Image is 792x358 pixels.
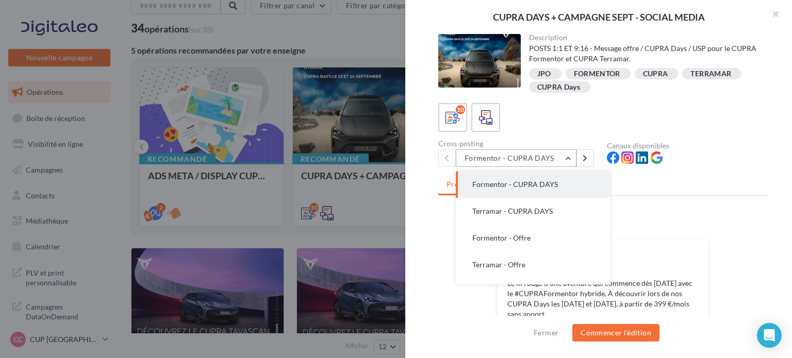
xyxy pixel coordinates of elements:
span: Terramar - CUPRA DAYS [472,207,553,215]
div: JPO [537,70,551,78]
button: Terramar - Offre [456,251,610,278]
div: POSTS 1:1 ET 9:16 - Message offre / CUPRA Days / USP pour le CUPRA Formentor et CUPRA Terramar. [529,43,760,64]
div: CUPRA Days [537,83,581,91]
div: Cross-posting [438,140,599,147]
span: Formentor - Offre [472,233,531,242]
button: Commencer l'édition [572,324,659,342]
span: Formentor - CUPRA DAYS [472,180,558,189]
button: Formentor - CUPRA DAYS [456,149,576,167]
div: CUPRA DAYS + CAMPAGNE SEPT - SOCIAL MEDIA [422,12,775,22]
div: TERRAMAR [690,70,731,78]
div: Canaux disponibles [607,142,767,149]
button: Formentor - CUPRA DAYS [456,171,610,198]
button: Terramar - CUPRA DAYS [456,198,610,225]
div: CUPRA [643,70,668,78]
span: Terramar - Offre [472,260,525,269]
p: Le fil rouge d’une aventure qui commence dès [DATE] avec le #CUPRAFormentor hybride. À découvrir ... [507,278,698,319]
div: Description [529,34,760,41]
div: FORMENTOR [574,70,620,78]
button: Formentor - Offre [456,225,610,251]
div: Open Intercom Messenger [757,323,782,348]
div: 10 [456,105,465,114]
button: Fermer [530,327,563,339]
